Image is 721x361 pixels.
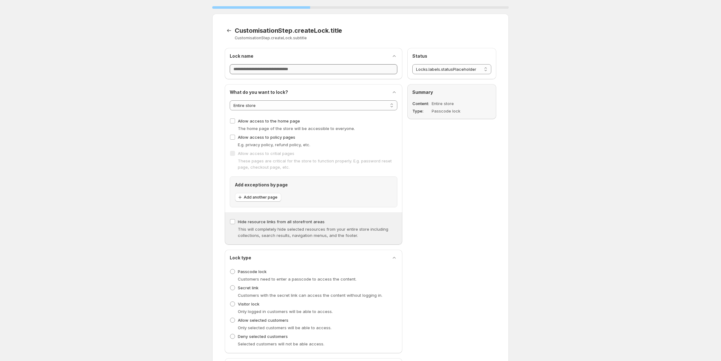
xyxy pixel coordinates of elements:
dt: Content : [412,100,430,107]
span: Deny selected customers [238,334,288,339]
span: Hide resource links from all storefront areas [238,219,325,224]
span: Allow selected customers [238,318,288,323]
span: Allow access to critial pages [238,151,294,156]
h2: Add exceptions by page [235,182,392,188]
h2: What do you want to lock? [230,89,288,95]
h2: Status [412,53,491,59]
dt: Type : [412,108,430,114]
dd: Entire store [432,100,475,107]
span: Selected customers will not be able access. [238,341,324,346]
h2: Summary [412,89,491,95]
span: Only selected customers will be able to access. [238,325,331,330]
span: E.g. privacy policy, refund policy, etc. [238,142,310,147]
span: Passcode lock [238,269,267,274]
span: Customers need to enter a passcode to access the content. [238,277,356,282]
span: Allow access to policy pages [238,135,295,140]
span: Allow access to the home page [238,118,300,123]
h2: Lock type [230,255,251,261]
button: CustomisationStep.backToTemplates [225,26,233,35]
p: CustomisationStep.createLock.subtitle [235,36,418,41]
dd: Passcode lock [432,108,475,114]
span: Secret link [238,285,258,290]
span: CustomisationStep.createLock.title [235,27,342,34]
span: The home page of the store will be accessible to everyone. [238,126,355,131]
h2: Lock name [230,53,253,59]
span: Add another page [244,195,277,200]
span: Only logged in customers will be able to access. [238,309,333,314]
span: These pages are critical for the store to function properly. E.g. password reset page, checkout p... [238,158,392,170]
span: This will completely hide selected resources from your entire store including collections, search... [238,227,388,238]
span: Customers with the secret link can access the content without logging in. [238,293,382,298]
span: Visitor lock [238,301,259,306]
button: Add another page [235,193,281,202]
